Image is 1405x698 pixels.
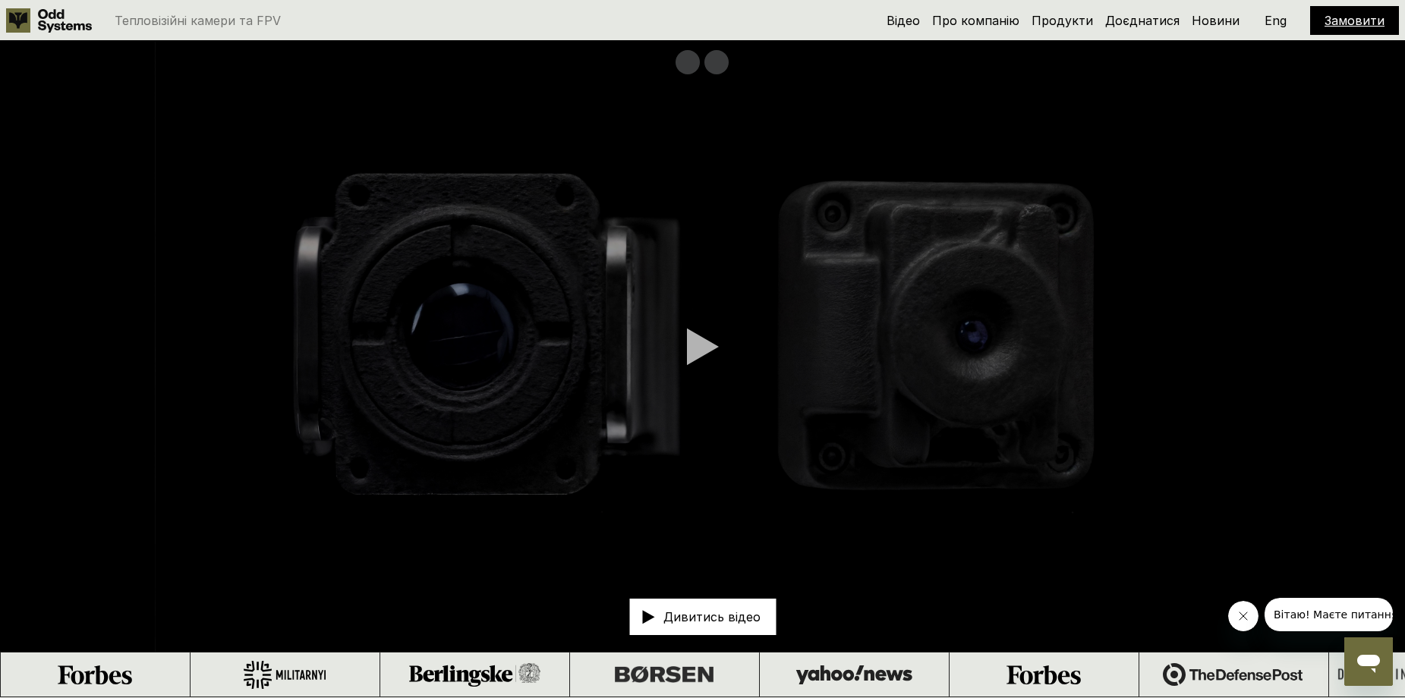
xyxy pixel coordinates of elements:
[1228,601,1259,631] iframe: Закрыть сообщение
[1192,13,1240,28] a: Новини
[115,14,281,27] p: Тепловізійні камери та FPV
[1344,637,1393,686] iframe: Кнопка запуска окна обмена сообщениями
[932,13,1019,28] a: Про компанію
[1265,598,1393,631] iframe: Сообщение от компании
[1105,13,1180,28] a: Доєднатися
[1032,13,1093,28] a: Продукти
[1265,14,1287,27] p: Eng
[9,11,139,23] span: Вітаю! Маєте питання?
[887,13,920,28] a: Відео
[663,611,761,623] p: Дивитись відео
[1325,13,1385,28] a: Замовити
